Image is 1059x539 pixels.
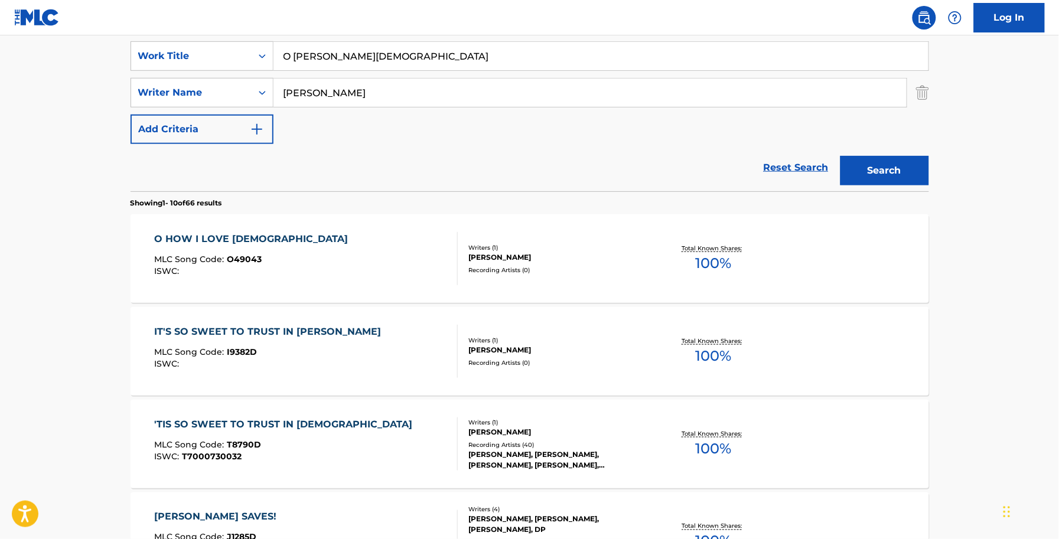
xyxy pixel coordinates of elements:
div: [PERSON_NAME], [PERSON_NAME], [PERSON_NAME], [PERSON_NAME], [PERSON_NAME] [469,449,647,471]
span: T7000730032 [182,451,242,462]
div: Drag [1003,494,1011,530]
p: Total Known Shares: [682,337,745,345]
img: 9d2ae6d4665cec9f34b9.svg [250,122,264,136]
img: help [948,11,962,25]
div: [PERSON_NAME] [469,252,647,263]
p: Total Known Shares: [682,522,745,531]
p: Total Known Shares: [682,429,745,438]
div: [PERSON_NAME] SAVES! [154,510,282,524]
div: Writer Name [138,86,245,100]
div: [PERSON_NAME], [PERSON_NAME], [PERSON_NAME], DP [469,514,647,535]
div: [PERSON_NAME] [469,427,647,437]
span: ISWC : [154,451,182,462]
div: Writers ( 4 ) [469,505,647,514]
div: Help [943,6,967,30]
span: I9382D [227,347,257,357]
a: IT'S SO SWEET TO TRUST IN [PERSON_NAME]MLC Song Code:I9382DISWC:Writers (1)[PERSON_NAME]Recording... [131,307,929,396]
span: MLC Song Code : [154,347,227,357]
span: ISWC : [154,358,182,369]
div: Writers ( 1 ) [469,418,647,427]
a: O HOW I LOVE [DEMOGRAPHIC_DATA]MLC Song Code:O49043ISWC:Writers (1)[PERSON_NAME]Recording Artists... [131,214,929,303]
div: IT'S SO SWEET TO TRUST IN [PERSON_NAME] [154,325,387,339]
button: Add Criteria [131,115,273,144]
a: 'TIS SO SWEET TO TRUST IN [DEMOGRAPHIC_DATA]MLC Song Code:T8790DISWC:T7000730032Writers (1)[PERSO... [131,400,929,488]
span: O49043 [227,254,262,264]
img: Delete Criterion [916,78,929,107]
span: MLC Song Code : [154,439,227,450]
span: 100 % [696,438,732,459]
span: 100 % [696,345,732,367]
div: Recording Artists ( 0 ) [469,358,647,367]
p: Showing 1 - 10 of 66 results [131,198,222,208]
div: Writers ( 1 ) [469,243,647,252]
a: Log In [974,3,1045,32]
a: Public Search [913,6,936,30]
img: search [917,11,931,25]
span: MLC Song Code : [154,254,227,264]
iframe: Chat Widget [1000,482,1059,539]
p: Total Known Shares: [682,244,745,253]
div: Recording Artists ( 40 ) [469,440,647,449]
div: O HOW I LOVE [DEMOGRAPHIC_DATA] [154,232,354,246]
div: Work Title [138,49,245,63]
div: 'TIS SO SWEET TO TRUST IN [DEMOGRAPHIC_DATA] [154,417,418,432]
div: [PERSON_NAME] [469,345,647,355]
span: 100 % [696,253,732,274]
button: Search [840,156,929,185]
span: ISWC : [154,266,182,276]
img: MLC Logo [14,9,60,26]
div: Recording Artists ( 0 ) [469,266,647,275]
a: Reset Search [758,155,835,181]
span: T8790D [227,439,261,450]
div: Writers ( 1 ) [469,336,647,345]
form: Search Form [131,41,929,191]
